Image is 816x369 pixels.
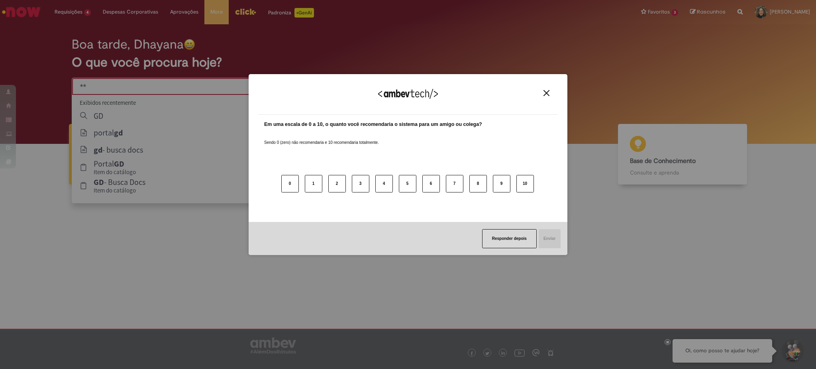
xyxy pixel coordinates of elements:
[541,90,552,96] button: Close
[264,130,379,145] label: Sendo 0 (zero) não recomendaria e 10 recomendaria totalmente.
[399,175,416,192] button: 5
[264,121,482,128] label: Em uma escala de 0 a 10, o quanto você recomendaria o sistema para um amigo ou colega?
[378,89,438,99] img: Logo Ambevtech
[422,175,440,192] button: 6
[375,175,393,192] button: 4
[493,175,510,192] button: 9
[446,175,463,192] button: 7
[516,175,534,192] button: 10
[281,175,299,192] button: 0
[543,90,549,96] img: Close
[469,175,487,192] button: 8
[482,229,537,248] button: Responder depois
[352,175,369,192] button: 3
[305,175,322,192] button: 1
[328,175,346,192] button: 2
